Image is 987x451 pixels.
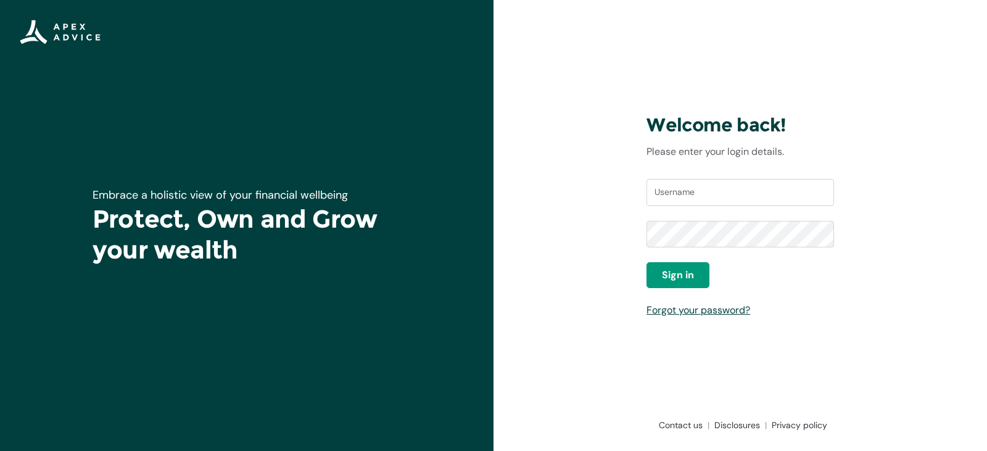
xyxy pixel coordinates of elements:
[646,144,834,159] p: Please enter your login details.
[646,114,834,137] h3: Welcome back!
[646,179,834,206] input: Username
[20,20,101,44] img: Apex Advice Group
[93,188,348,202] span: Embrace a holistic view of your financial wellbeing
[93,204,401,265] h1: Protect, Own and Grow your wealth
[662,268,694,283] span: Sign in
[646,304,750,317] a: Forgot your password?
[646,262,709,288] button: Sign in
[654,419,709,431] a: Contact us
[709,419,767,431] a: Disclosures
[767,419,827,431] a: Privacy policy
